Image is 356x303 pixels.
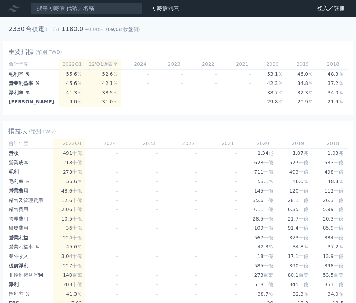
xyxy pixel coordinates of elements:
span: (幣別 TWD) [29,128,56,135]
span: ％ [278,71,283,77]
span: ％ [77,179,82,184]
td: 9.0 [59,97,85,107]
td: 52.6 [85,69,121,79]
td: 1.07 [277,148,312,158]
span: (09/08 收盤價) [106,27,140,32]
td: 34.8 [277,242,312,252]
span: － [115,197,120,203]
span: 十億 [299,197,308,203]
span: － [214,71,219,77]
td: 585 [242,261,277,270]
span: 十億 [263,225,273,231]
td: 203 [53,280,85,289]
span: 兆 [268,150,273,156]
span: 十億 [299,216,308,222]
span: － [233,216,238,222]
span: － [194,216,199,222]
td: 45.6 [53,242,85,252]
span: － [146,99,151,104]
td: 34.0 [317,88,348,98]
span: ％ [77,99,82,104]
td: 53.1 [257,69,287,79]
td: 48.6 [53,186,85,196]
td: 227 [53,261,85,270]
span: － [194,169,199,175]
h2: 台積電 [26,25,44,33]
td: 518 [242,280,277,289]
span: － [233,169,238,175]
a: 可轉債列表 [151,5,179,12]
span: 十億 [299,282,308,287]
span: 十億 [263,188,273,194]
span: 十億 [72,235,82,240]
td: 42.3 [242,242,277,252]
h2: 重要指標 [8,47,34,57]
span: 十億 [334,188,343,194]
td: 36 [53,223,85,233]
span: － [154,235,159,240]
td: 41.3 [59,88,85,98]
td: 淨利 [8,280,53,289]
span: 十億 [299,225,308,231]
span: 十億 [263,263,273,268]
td: 91.4 [277,223,312,233]
span: － [115,169,120,175]
span: 十億 [334,282,343,287]
span: ％ [308,90,313,95]
span: ％ [278,90,283,95]
td: 2024 [85,139,124,149]
td: 37.2 [317,79,348,88]
span: +0.00% [84,27,105,32]
td: 373 [277,233,312,242]
td: 1.03 [313,148,348,158]
span: － [233,253,238,259]
span: 兆 [339,150,343,156]
td: 10.5 [53,214,85,224]
span: 十億 [263,207,273,212]
td: 淨利率 ％ [8,289,53,299]
span: － [154,225,159,231]
span: ％ [77,90,82,95]
td: 28.1 [277,196,312,205]
td: 稅前淨利 [8,261,53,270]
span: ％ [77,71,82,77]
td: 32.3 [287,88,318,98]
span: 十億 [299,169,308,175]
span: ％ [278,99,283,104]
td: 31.0 [85,97,121,107]
span: ％ [308,99,313,104]
td: 2023 [124,139,164,149]
span: ％ [278,80,283,86]
td: 營業費用 [8,186,53,196]
td: 120 [277,186,312,196]
td: 80.1 [277,270,312,280]
span: 百萬 [263,272,273,278]
span: － [154,188,159,194]
td: 淨利率 ％ [8,88,59,98]
span: ％ [77,244,82,250]
span: 十億 [263,160,273,165]
span: － [233,291,238,297]
td: 273 [242,270,277,280]
span: 十億 [334,197,343,203]
td: 112 [313,186,348,196]
span: 十億 [72,225,82,231]
td: 35.6 [242,196,277,205]
td: 20.3 [313,214,348,224]
span: － [248,80,253,86]
span: ％ [268,291,273,297]
span: 十億 [263,253,273,259]
span: 十億 [263,197,273,203]
span: － [115,235,120,240]
td: 498 [313,167,348,177]
span: － [194,150,199,156]
span: － [194,197,199,203]
td: 41.3 [53,289,85,299]
td: 42.3 [257,79,287,88]
span: 百萬 [299,272,308,278]
td: 567 [242,233,277,242]
td: 營業利益率 ％ [8,242,53,252]
td: 營業成本 [8,158,53,167]
td: 毛利率 ％ [8,69,59,79]
td: 46.0 [277,177,312,186]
